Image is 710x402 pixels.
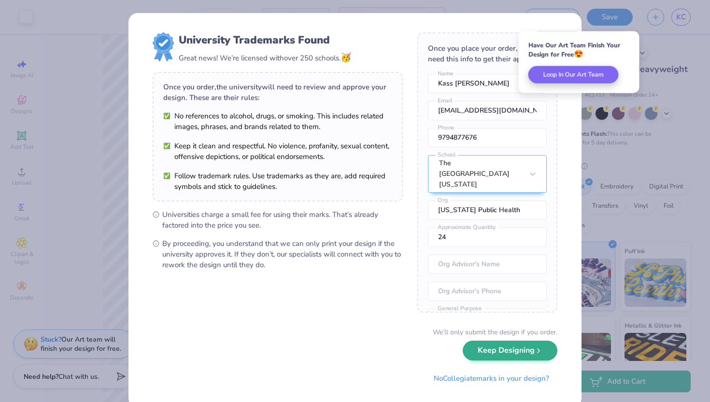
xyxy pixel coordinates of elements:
div: We’ll only submit the design if you order. [433,327,557,337]
div: The [GEOGRAPHIC_DATA][US_STATE] [439,158,523,190]
button: Loop In Our Art Team [528,66,619,84]
li: Follow trademark rules. Use trademarks as they are, add required symbols and stick to guidelines. [163,171,392,192]
input: Approximate Quantity [428,228,547,247]
input: Org Advisor's Name [428,255,547,274]
button: Keep Designing [463,341,557,360]
input: Org [428,201,547,220]
input: Org Advisor's Phone [428,282,547,301]
input: Name [428,74,547,93]
input: Phone [428,128,547,147]
button: NoCollegiatemarks in your design? [426,369,557,388]
li: No references to alcohol, drugs, or smoking. This includes related images, phrases, and brands re... [163,111,392,132]
div: Have Our Art Team Finish Your Design for Free [528,41,630,59]
img: license-marks-badge.png [153,32,174,61]
span: By proceeding, you understand that we can only print your design if the university approves it. I... [162,238,403,270]
input: Email [428,101,547,120]
span: Universities charge a small fee for using their marks. That’s already factored into the price you... [162,209,403,230]
div: Once you place your order, we’ll need this info to get their approval: [428,43,547,64]
span: 🥳 [341,52,351,63]
div: Once you order, the university will need to review and approve your design. These are their rules: [163,82,392,103]
div: University Trademarks Found [179,32,351,48]
span: 😍 [574,49,583,59]
div: Great news! We’re licensed with over 250 schools. [179,51,351,64]
li: Keep it clean and respectful. No violence, profanity, sexual content, offensive depictions, or po... [163,141,392,162]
